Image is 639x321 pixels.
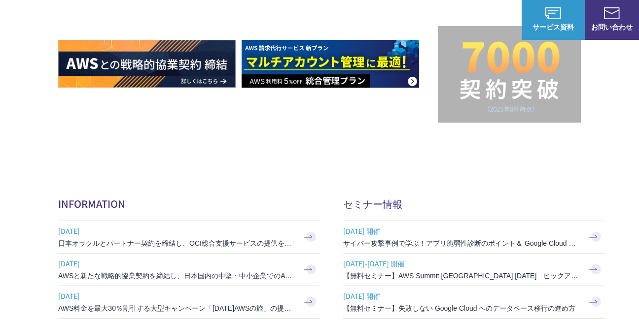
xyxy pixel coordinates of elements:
p: 業種別ソリューション [281,15,360,25]
span: お問い合わせ [585,22,639,32]
span: サービス資料 [522,22,585,32]
h3: AWS料金を最大30％割引する大型キャンペーン「[DATE]AWSの旅」の提供を開始 [58,303,295,313]
a: [DATE] AWSと新たな戦略的協業契約を締結し、日本国内の中堅・中小企業でのAWS活用を加速 [58,254,319,286]
p: サービス [224,15,261,25]
a: AWS総合支援サービス C-Chorus NHN テコラスAWS総合支援サービス [15,4,171,35]
a: ログイン [484,15,512,25]
span: [DATE] 開催 [343,289,580,303]
span: [DATE] [58,224,295,238]
a: 導入事例 [380,15,407,25]
span: [DATE]-[DATE] 開催 [343,256,580,271]
span: [DATE] [58,256,295,271]
h3: 【無料セミナー】AWS Summit [GEOGRAPHIC_DATA] [DATE] ピックアップセッション [343,271,580,281]
img: AWS総合支援サービス C-Chorus サービス資料 [545,7,561,19]
a: [DATE]-[DATE] 開催 【無料セミナー】AWS Summit [GEOGRAPHIC_DATA] [DATE] ピックアップセッション [343,254,604,286]
img: 契約件数 [458,41,561,113]
h3: 日本オラクルとパートナー契約を締結し、OCI総合支援サービスの提供を開始 [58,238,295,248]
h2: INFORMATION [58,196,319,211]
h3: AWSと新たな戦略的協業契約を締結し、日本国内の中堅・中小企業でのAWS活用を加速 [58,271,295,281]
h3: サイバー攻撃事例で学ぶ！アプリ脆弱性診断のポイント＆ Google Cloud セキュリティ対策 [343,238,580,248]
img: AWS請求代行サービス 統合管理プラン [242,40,419,88]
span: [DATE] 開催 [343,224,580,238]
a: [DATE] 日本オラクルとパートナー契約を締結し、OCI総合支援サービスの提供を開始 [58,221,319,253]
img: お問い合わせ [604,7,620,19]
span: [DATE] [58,289,295,303]
a: [DATE] AWS料金を最大30％割引する大型キャンペーン「[DATE]AWSの旅」の提供を開始 [58,286,319,318]
p: ナレッジ [427,15,464,25]
a: [DATE] 開催 サイバー攻撃事例で学ぶ！アプリ脆弱性診断のポイント＆ Google Cloud セキュリティ対策 [343,221,604,253]
h2: セミナー情報 [343,196,604,211]
h3: 【無料セミナー】失敗しない Google Cloud へのデータベース移行の進め方 [343,303,580,313]
img: AWSとの戦略的協業契約 締結 [58,40,236,88]
p: 強み [180,15,204,25]
a: [DATE] 開催 【無料セミナー】失敗しない Google Cloud へのデータベース移行の進め方 [343,286,604,318]
span: NHN テコラス AWS総合支援サービス [106,4,171,35]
